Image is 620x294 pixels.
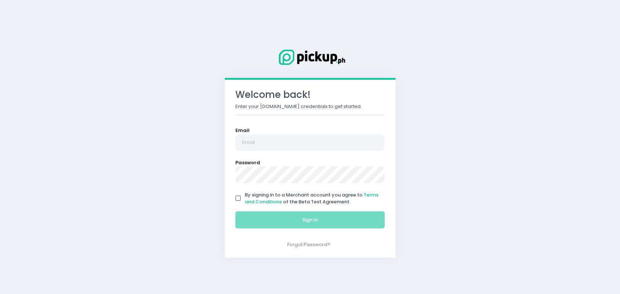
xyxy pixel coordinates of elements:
[274,48,347,66] img: Logo
[302,216,318,223] span: Sign In
[287,241,330,248] a: Forgot Password?
[235,211,385,229] button: Sign In
[245,191,378,206] span: By signing in to a Merchant account you agree to of the Beta Test Agreement
[245,191,378,206] a: Terms and Conditions
[235,134,385,151] input: Email
[235,103,385,110] p: Enter your [DOMAIN_NAME] credentials to get started.
[235,89,385,100] h3: Welcome back!
[235,159,260,166] label: Password
[235,127,250,134] label: Email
